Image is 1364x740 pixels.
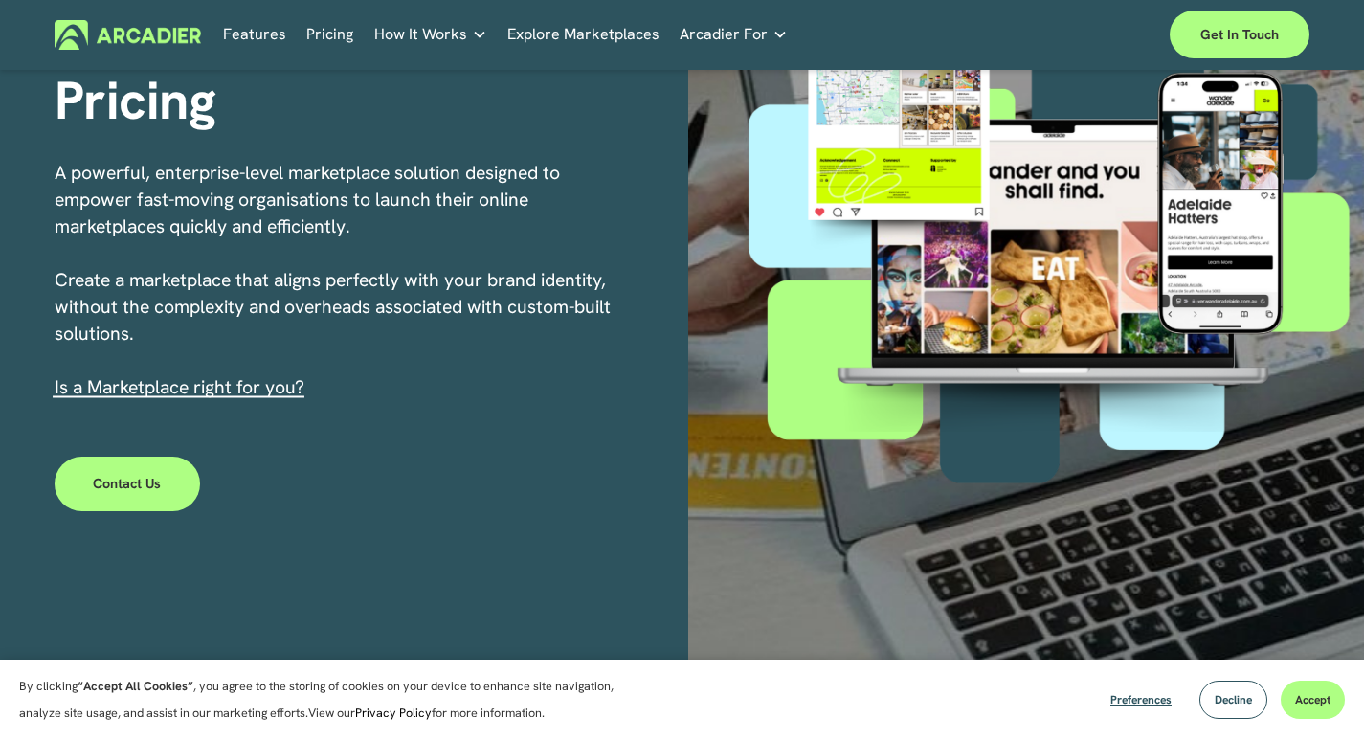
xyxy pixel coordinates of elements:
a: folder dropdown [374,20,487,50]
span: How It Works [374,21,467,48]
p: A powerful, enterprise-level marketplace solution designed to empower fast-moving organisations t... [55,160,622,401]
div: Sohbet Aracı [1268,648,1364,740]
span: Preferences [1110,692,1172,707]
a: folder dropdown [680,20,788,50]
p: By clicking , you agree to the storing of cookies on your device to enhance site navigation, anal... [19,673,641,727]
button: Preferences [1096,681,1186,719]
a: Features [223,20,286,50]
a: Contact Us [55,457,200,510]
img: Arcadier [55,20,201,50]
a: Pricing [306,20,353,50]
span: Decline [1215,692,1252,707]
span: I [55,375,304,399]
button: Decline [1199,681,1267,719]
a: Privacy Policy [355,705,432,721]
span: Arcadier For [680,21,768,48]
strong: “Accept All Cookies” [78,678,193,694]
a: Explore Marketplaces [507,20,660,50]
a: Get in touch [1170,11,1309,58]
a: s a Marketplace right for you? [59,375,304,399]
iframe: Chat Widget [1268,648,1364,740]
